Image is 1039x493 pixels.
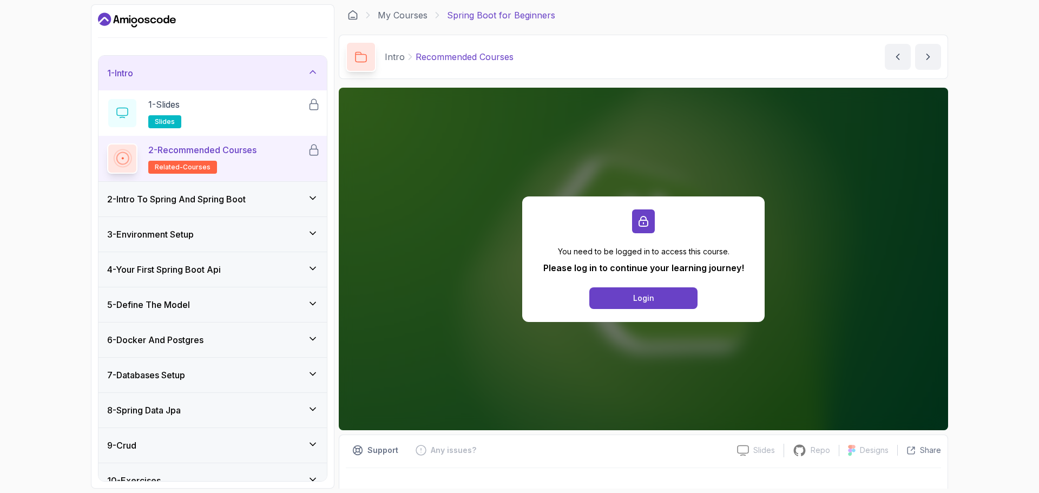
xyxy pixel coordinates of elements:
[416,50,514,63] p: Recommended Courses
[107,404,181,417] h3: 8 - Spring Data Jpa
[98,393,327,428] button: 8-Spring Data Jpa
[385,50,405,63] p: Intro
[107,228,194,241] h3: 3 - Environment Setup
[543,261,744,274] p: Please log in to continue your learning journey!
[920,445,941,456] p: Share
[107,369,185,382] h3: 7 - Databases Setup
[543,246,744,257] p: You need to be logged in to access this course.
[107,67,133,80] h3: 1 - Intro
[447,9,555,22] p: Spring Boot for Beginners
[98,217,327,252] button: 3-Environment Setup
[98,252,327,287] button: 4-Your First Spring Boot Api
[367,445,398,456] p: Support
[148,98,180,111] p: 1 - Slides
[633,293,654,304] div: Login
[589,287,698,309] button: Login
[378,9,428,22] a: My Courses
[811,445,830,456] p: Repo
[107,143,318,174] button: 2-Recommended Coursesrelated-courses
[885,44,911,70] button: previous content
[753,445,775,456] p: Slides
[148,143,257,156] p: 2 - Recommended Courses
[347,10,358,21] a: Dashboard
[98,428,327,463] button: 9-Crud
[98,11,176,29] a: Dashboard
[107,439,136,452] h3: 9 - Crud
[98,56,327,90] button: 1-Intro
[897,445,941,456] button: Share
[107,333,203,346] h3: 6 - Docker And Postgres
[107,298,190,311] h3: 5 - Define The Model
[98,323,327,357] button: 6-Docker And Postgres
[107,193,246,206] h3: 2 - Intro To Spring And Spring Boot
[107,98,318,128] button: 1-Slidesslides
[98,182,327,216] button: 2-Intro To Spring And Spring Boot
[155,117,175,126] span: slides
[107,474,161,487] h3: 10 - Exercises
[431,445,476,456] p: Any issues?
[155,163,211,172] span: related-courses
[107,263,221,276] h3: 4 - Your First Spring Boot Api
[915,44,941,70] button: next content
[98,287,327,322] button: 5-Define The Model
[860,445,889,456] p: Designs
[346,442,405,459] button: Support button
[98,358,327,392] button: 7-Databases Setup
